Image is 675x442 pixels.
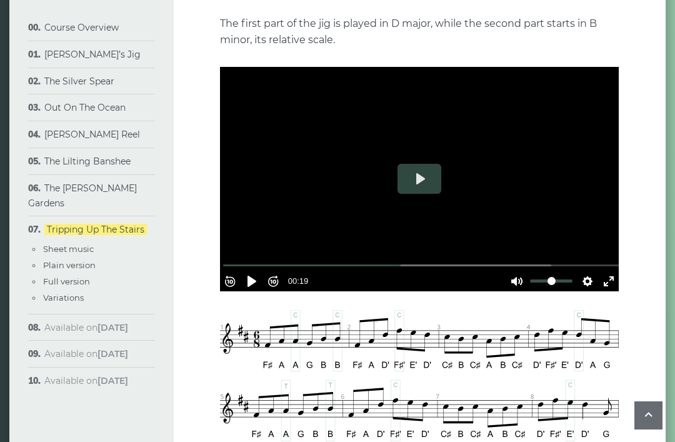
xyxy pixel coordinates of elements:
[220,16,619,48] p: The first part of the jig is played in D major, while the second part starts in B minor, its rela...
[44,102,126,113] a: Out On The Ocean
[44,129,140,140] a: [PERSON_NAME] Reel
[44,22,119,33] a: Course Overview
[44,76,114,87] a: The Silver Spear
[28,183,137,209] a: The [PERSON_NAME] Gardens
[97,348,128,359] strong: [DATE]
[44,348,128,359] span: Available on
[43,260,96,270] a: Plain version
[97,375,128,386] strong: [DATE]
[43,276,90,286] a: Full version
[44,375,128,386] span: Available on
[44,49,141,60] a: [PERSON_NAME]’s Jig
[44,224,147,235] a: Tripping Up The Stairs
[43,244,94,254] a: Sheet music
[43,293,84,303] a: Variations
[44,156,131,167] a: The Lilting Banshee
[97,322,128,333] strong: [DATE]
[44,322,128,333] span: Available on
